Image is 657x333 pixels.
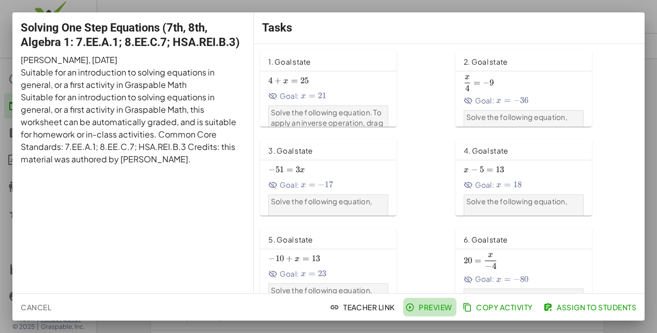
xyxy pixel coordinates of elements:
button: Copy Activity [461,298,537,316]
span: − [513,95,520,105]
span: x [488,251,493,259]
button: Teacher Link [328,298,399,316]
span: x [301,181,306,189]
span: 3 [296,164,300,175]
span: Goal: [464,179,494,190]
p: Solve the following equation, [466,196,582,207]
span: Cancel [21,302,51,312]
span: = [473,78,480,88]
span: = [286,164,293,175]
span: 4. Goal state [464,146,508,155]
span: − [268,164,275,175]
span: 6. Goal state [464,235,508,244]
span: , [DATE] [88,54,117,65]
span: = [504,179,511,190]
span: 3. Goal state [268,146,313,155]
a: 5. Goal stateGoal:Solve the following equation, [260,228,443,305]
i: Goal State is hidden. [268,180,278,190]
span: 20 [464,255,472,266]
span: + [286,253,293,264]
span: Goal: [268,90,299,101]
span: 80 [520,274,529,284]
p: Solve the following equation. To apply an inverse operation, drag the term from one side of the e... [271,108,386,200]
span: − [318,179,325,190]
span: − [513,274,520,284]
span: x [301,92,306,100]
span: 4 [492,261,496,271]
span: 51 [276,164,284,175]
button: Cancel [17,298,55,316]
div: Tasks [254,12,645,43]
span: 4 [268,75,272,86]
span: 21 [318,90,327,101]
span: 17 [325,179,333,190]
span: Solving One Step Equations (7th, 8th, Algebra 1: 7.EE.A.1; 8.EE.C.7; HSA.REI.B.3) [21,21,240,49]
span: x [300,166,305,174]
span: x [465,73,470,81]
span: ​ [496,253,497,263]
span: = [309,268,315,279]
span: + [274,75,281,86]
span: 13 [312,253,320,264]
span: 2. Goal state [464,57,508,66]
span: Teacher Link [332,302,395,312]
a: 2. Goal stateGoal:Solve the following equation, [455,50,638,127]
i: Goal State is hidden. [464,275,473,284]
p: Solve the following equation, [271,285,386,296]
a: 3. Goal stateGoal:Solve the following equation, [260,139,443,216]
span: 18 [513,179,522,190]
i: Goal State is hidden. [268,92,278,101]
span: x [496,276,501,284]
span: Goal: [464,95,494,106]
span: = [302,253,309,264]
span: = [291,75,298,86]
span: Goal: [464,274,494,285]
i: Goal State is hidden. [464,180,473,190]
p: Solve the following equation, [466,291,582,301]
span: 13 [496,164,505,175]
span: x [283,77,288,85]
span: Assign to Students [545,302,636,312]
span: = [504,274,511,284]
a: 4. Goal stateGoal:Solve the following equation, [455,139,638,216]
span: Preview [407,302,452,312]
p: Solve the following equation, [271,196,386,207]
span: 10 [276,253,284,264]
span: Goal: [268,179,299,190]
span: = [309,90,315,101]
span: 1. Goal state [268,57,311,66]
span: 5. Goal state [268,235,313,244]
span: 9 [490,78,494,88]
span: − [485,261,492,271]
span: [PERSON_NAME] [21,54,88,65]
span: 25 [300,75,309,86]
span: x [464,166,469,174]
span: = [504,95,511,105]
button: Preview [403,298,456,316]
span: Goal: [268,268,299,279]
span: x [295,255,300,263]
span: 23 [318,268,327,279]
p: Solve the following equation, [466,112,582,123]
span: x [301,270,306,278]
span: 4 [465,83,469,94]
span: = [475,255,481,266]
span: − [483,78,490,88]
i: Goal State is hidden. [268,269,278,279]
span: 5 [480,164,484,175]
span: ​ [470,75,471,85]
span: x [496,97,501,105]
i: Goal State is hidden. [464,96,473,105]
span: Copy Activity [465,302,533,312]
p: Suitable for an introduction to solving equations in general, or a first activity in Graspable Math [21,66,246,91]
a: 1. Goal stateGoal:Solve the following equation. To apply an inverse operation, drag the term from... [260,50,443,127]
span: − [471,164,478,175]
span: = [486,164,493,175]
p: Suitable for an introduction to solving equations in general, or a first activity in Graspable Ma... [21,91,246,165]
span: x [496,181,501,189]
button: Assign to Students [541,298,640,316]
a: 6. Goal stateGoal:Solve the following equation, [455,228,638,305]
span: = [309,179,315,190]
span: 36 [520,95,529,105]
